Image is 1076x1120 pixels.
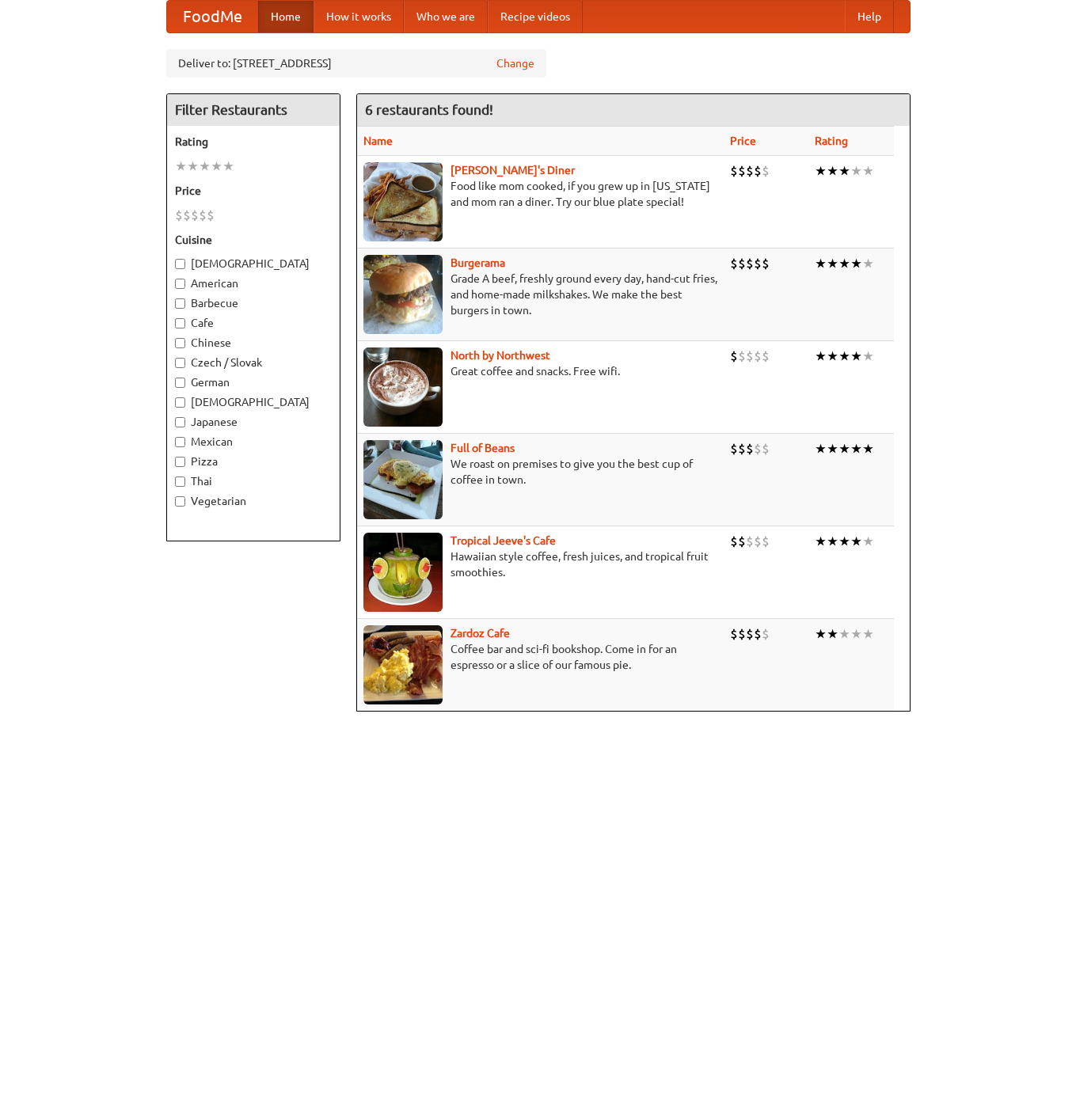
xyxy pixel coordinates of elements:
[363,271,717,318] p: Grade A beef, freshly ground every day, hand-cut fries, and home-made milkshakes. We make the bes...
[175,476,185,487] input: Thai
[365,102,493,117] ng-pluralize: 6 restaurants found!
[175,437,185,447] input: Mexican
[746,347,754,365] li: $
[258,1,314,32] a: Home
[451,349,550,362] a: North by Northwest
[850,162,862,180] li: ★
[738,255,746,272] li: $
[175,355,332,370] label: Czech / Slovak
[175,378,185,388] input: German
[738,533,746,550] li: $
[838,625,850,643] li: ★
[730,625,738,643] li: $
[363,347,443,427] img: north.jpg
[363,456,717,488] p: We roast on premises to give you the best cup of coffee in town.
[827,533,838,550] li: ★
[363,625,443,704] img: zardoz.jpg
[488,1,583,32] a: Recipe videos
[838,347,850,365] li: ★
[850,347,862,365] li: ★
[451,534,556,547] a: Tropical Jeeve's Cafe
[175,232,332,248] h5: Cuisine
[175,275,332,291] label: American
[211,158,222,175] li: ★
[175,417,185,427] input: Japanese
[738,162,746,180] li: $
[815,135,848,147] a: Rating
[850,533,862,550] li: ★
[738,625,746,643] li: $
[175,374,332,390] label: German
[754,533,762,550] li: $
[175,158,187,175] li: ★
[746,533,754,550] li: $
[451,442,515,454] a: Full of Beans
[815,625,827,643] li: ★
[862,347,874,365] li: ★
[746,440,754,457] li: $
[754,162,762,180] li: $
[175,183,332,199] h5: Price
[183,207,191,224] li: $
[738,440,746,457] li: $
[827,625,838,643] li: ★
[827,162,838,180] li: ★
[815,533,827,550] li: ★
[175,434,332,450] label: Mexican
[730,135,756,147] a: Price
[175,279,185,289] input: American
[850,255,862,272] li: ★
[730,347,738,365] li: $
[175,315,332,331] label: Cafe
[363,533,443,612] img: jeeves.jpg
[762,255,770,272] li: $
[754,440,762,457] li: $
[175,259,185,269] input: [DEMOGRAPHIC_DATA]
[762,347,770,365] li: $
[845,1,894,32] a: Help
[451,256,505,269] b: Burgerama
[827,440,838,457] li: ★
[754,347,762,365] li: $
[175,298,185,309] input: Barbecue
[862,625,874,643] li: ★
[207,207,215,224] li: $
[815,440,827,457] li: ★
[363,363,717,379] p: Great coffee and snacks. Free wifi.
[862,255,874,272] li: ★
[815,255,827,272] li: ★
[175,414,332,430] label: Japanese
[730,533,738,550] li: $
[746,255,754,272] li: $
[175,454,332,469] label: Pizza
[827,347,838,365] li: ★
[363,440,443,519] img: beans.jpg
[754,625,762,643] li: $
[838,162,850,180] li: ★
[222,158,234,175] li: ★
[167,94,340,126] h4: Filter Restaurants
[363,162,443,241] img: sallys.jpg
[175,207,183,224] li: $
[175,295,332,311] label: Barbecue
[404,1,488,32] a: Who we are
[862,162,874,180] li: ★
[175,335,332,351] label: Chinese
[191,207,199,224] li: $
[451,627,510,640] b: Zardoz Cafe
[175,256,332,271] label: [DEMOGRAPHIC_DATA]
[175,397,185,408] input: [DEMOGRAPHIC_DATA]
[815,347,827,365] li: ★
[838,533,850,550] li: ★
[175,496,185,507] input: Vegetarian
[363,178,717,210] p: Food like mom cooked, if you grew up in [US_STATE] and mom ran a diner. Try our blue plate special!
[363,549,717,580] p: Hawaiian style coffee, fresh juices, and tropical fruit smoothies.
[175,394,332,410] label: [DEMOGRAPHIC_DATA]
[827,255,838,272] li: ★
[754,255,762,272] li: $
[363,135,393,147] a: Name
[850,440,862,457] li: ★
[363,255,443,334] img: burgerama.jpg
[496,55,534,71] a: Change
